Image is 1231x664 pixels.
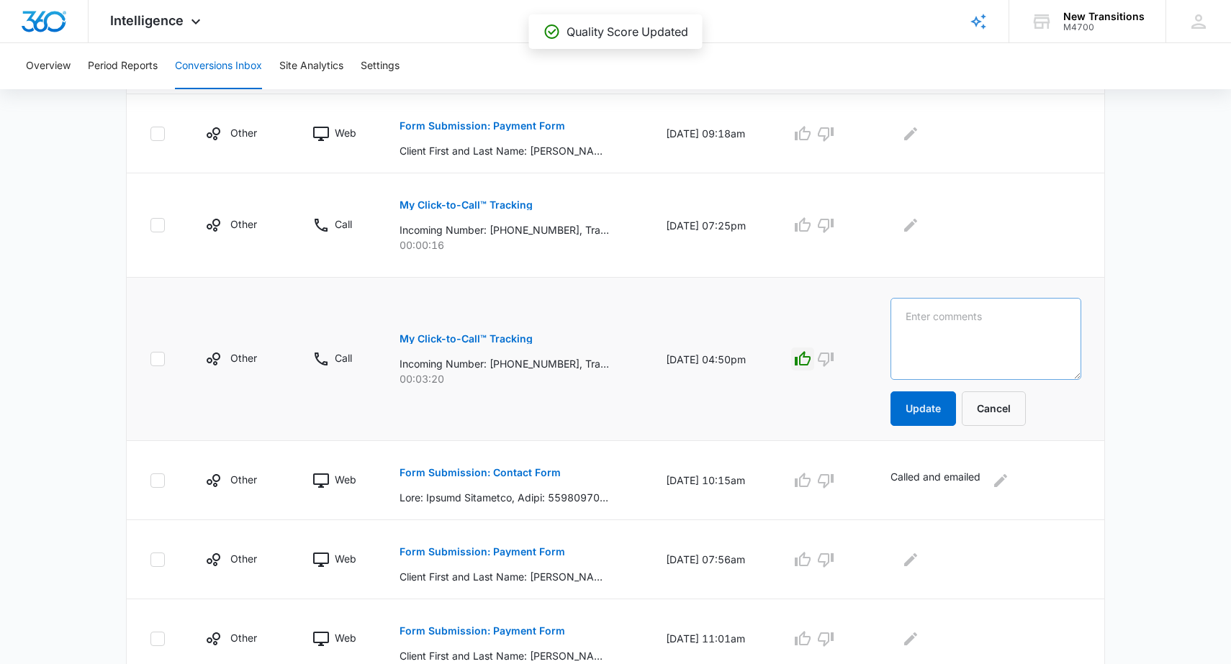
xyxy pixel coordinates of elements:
button: Form Submission: Contact Form [400,455,561,490]
p: Other [230,217,257,232]
button: Edit Comments [989,469,1012,492]
button: Edit Comments [899,122,922,145]
button: Settings [361,43,400,89]
button: Edit Comments [899,548,922,571]
button: Conversions Inbox [175,43,262,89]
p: Other [230,350,257,365]
p: Form Submission: Contact Form [400,468,561,478]
p: Client First and Last Name: [PERSON_NAME], Email: [EMAIL_ADDRESS][DOMAIN_NAME], Phone: [PHONE_NUM... [400,143,609,158]
p: Other [230,125,257,140]
button: Cancel [962,391,1026,426]
p: Web [335,630,356,645]
p: My Click-to-Call™ Tracking [400,200,533,210]
p: Other [230,472,257,487]
p: Web [335,125,356,140]
p: Quality Score Updated [567,23,688,40]
p: Web [335,472,356,487]
p: Other [230,630,257,645]
p: Client First and Last Name: [PERSON_NAME], Email: [EMAIL_ADDRESS][DOMAIN_NAME], Phone: [PHONE_NUM... [400,569,609,584]
td: [DATE] 10:15am [649,441,774,520]
td: [DATE] 07:25pm [649,173,774,278]
button: Site Analytics [279,43,343,89]
p: Incoming Number: [PHONE_NUMBER], Tracking Number: [PHONE_NUMBER], Ring To: [PHONE_NUMBER], Caller... [400,222,609,237]
p: 00:00:16 [400,237,632,253]
p: Call [335,217,352,232]
p: Web [335,551,356,566]
div: account name [1063,11,1145,22]
button: Update [890,391,956,426]
p: Called and emailed [890,469,980,492]
p: Form Submission: Payment Form [400,547,565,557]
td: [DATE] 09:18am [649,94,774,173]
p: Other [230,551,257,566]
p: Lore: Ipsumd Sitametco, Adipi: 5598097019, Elitsed: 3 DO eiusmodt - Incid, Utlab: etdolo.magnaali... [400,490,609,505]
span: Intelligence [110,13,184,28]
p: Form Submission: Payment Form [400,121,565,131]
p: My Click-to-Call™ Tracking [400,334,533,344]
p: Call [335,350,352,365]
div: account id [1063,22,1145,32]
td: [DATE] 07:56am [649,520,774,599]
button: Period Reports [88,43,158,89]
p: Client First and Last Name: [PERSON_NAME], Email: [EMAIL_ADDRESS][DOMAIN_NAME], Phone: [PHONE_NUM... [400,648,609,663]
button: Edit Comments [899,627,922,650]
td: [DATE] 04:50pm [649,278,774,441]
button: My Click-to-Call™ Tracking [400,188,533,222]
button: My Click-to-Call™ Tracking [400,322,533,356]
button: Form Submission: Payment Form [400,535,565,569]
p: Form Submission: Payment Form [400,626,565,636]
p: Incoming Number: [PHONE_NUMBER], Tracking Number: [PHONE_NUMBER], Ring To: [PHONE_NUMBER], Caller... [400,356,609,371]
button: Form Submission: Payment Form [400,109,565,143]
button: Overview [26,43,71,89]
button: Edit Comments [899,214,922,237]
button: Form Submission: Payment Form [400,614,565,648]
p: 00:03:20 [400,371,632,386]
